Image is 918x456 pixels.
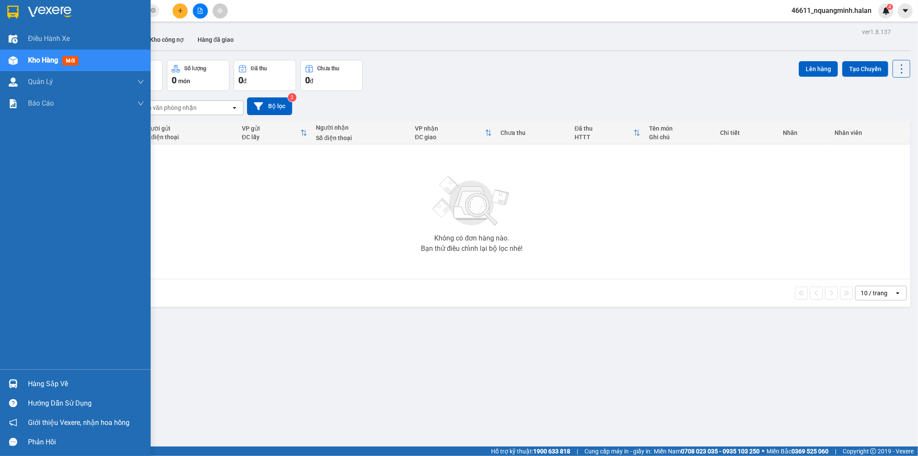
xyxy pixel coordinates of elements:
span: đ [310,78,313,84]
span: close-circle [151,8,156,13]
div: Nhân viên [835,129,906,136]
span: | [835,447,836,456]
div: Nhãn [783,129,826,136]
button: Chưa thu0đ [300,60,363,91]
span: đ [243,78,247,84]
svg: open [231,104,238,111]
span: | [577,447,578,456]
strong: 1900 633 818 [533,448,570,455]
div: Người nhận [316,124,406,131]
div: Chưa thu [501,129,566,136]
div: ĐC giao [415,134,485,141]
span: mới [62,56,78,66]
span: Hỗ trợ kỹ thuật: [491,447,570,456]
div: Bạn thử điều chỉnh lại bộ lọc nhé! [421,245,522,252]
div: 10 / trang [861,289,887,297]
button: caret-down [898,3,913,19]
button: Tạo Chuyến [842,61,888,77]
span: Quản Lý [28,76,53,87]
span: close-circle [151,7,156,15]
div: Hướng dẫn sử dụng [28,397,144,410]
button: Đã thu0đ [234,60,296,91]
span: Cung cấp máy in - giấy in: [584,447,652,456]
img: logo-vxr [7,6,19,19]
sup: 4 [887,4,893,10]
span: 0 [238,75,243,85]
img: svg+xml;base64,PHN2ZyBjbGFzcz0ibGlzdC1wbHVnX19zdmciIHhtbG5zPSJodHRwOi8vd3d3LnczLm9yZy8yMDAwL3N2Zy... [429,171,515,231]
div: Không có đơn hàng nào. [434,235,509,242]
span: Kho hàng [28,56,58,64]
button: Lên hàng [799,61,838,77]
span: ⚪️ [762,450,764,453]
div: VP gửi [242,125,300,132]
th: Toggle SortBy [411,122,496,144]
div: Số điện thoại [143,134,233,141]
button: plus [173,3,188,19]
button: Kho công nợ [143,29,191,50]
div: VP nhận [415,125,485,132]
button: Hàng đã giao [191,29,241,50]
span: Miền Bắc [767,447,828,456]
button: Bộ lọc [247,97,292,115]
span: Miền Nam [654,447,760,456]
span: món [178,78,190,84]
span: message [9,438,17,446]
div: Chi tiết [720,129,775,136]
div: Ghi chú [649,134,712,141]
span: notification [9,419,17,427]
span: file-add [197,8,203,14]
svg: open [894,290,901,297]
div: Chưa thu [318,66,340,72]
strong: 0369 525 060 [791,448,828,455]
div: Phản hồi [28,436,144,449]
div: Đã thu [251,66,267,72]
th: Toggle SortBy [570,122,645,144]
div: Đã thu [575,125,634,132]
span: question-circle [9,399,17,407]
sup: 2 [288,93,297,102]
div: ĐC lấy [242,134,300,141]
span: caret-down [902,7,909,15]
div: Người gửi [143,125,233,132]
div: Chọn văn phòng nhận [137,103,197,112]
button: file-add [193,3,208,19]
span: down [137,100,144,107]
span: plus [177,8,183,14]
span: Báo cáo [28,98,54,109]
span: 4 [888,4,891,10]
div: Tên món [649,125,712,132]
span: Giới thiệu Vexere, nhận hoa hồng [28,417,130,428]
th: Toggle SortBy [238,122,312,144]
img: solution-icon [9,99,18,108]
img: warehouse-icon [9,34,18,44]
div: Số lượng [184,66,206,72]
span: 0 [305,75,310,85]
div: HTTT [575,134,634,141]
img: warehouse-icon [9,379,18,388]
img: warehouse-icon [9,78,18,87]
div: Hàng sắp về [28,378,144,390]
span: down [137,78,144,85]
img: warehouse-icon [9,56,18,65]
div: ver 1.8.137 [862,27,891,37]
span: 0 [172,75,176,85]
span: copyright [870,448,876,454]
img: icon-new-feature [882,7,890,15]
span: Điều hành xe [28,33,70,44]
span: aim [217,8,223,14]
div: Số điện thoại [316,134,406,141]
button: aim [213,3,228,19]
strong: 0708 023 035 - 0935 103 250 [681,448,760,455]
button: Số lượng0món [167,60,229,91]
span: 46611_nquangminh.halan [785,5,878,16]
